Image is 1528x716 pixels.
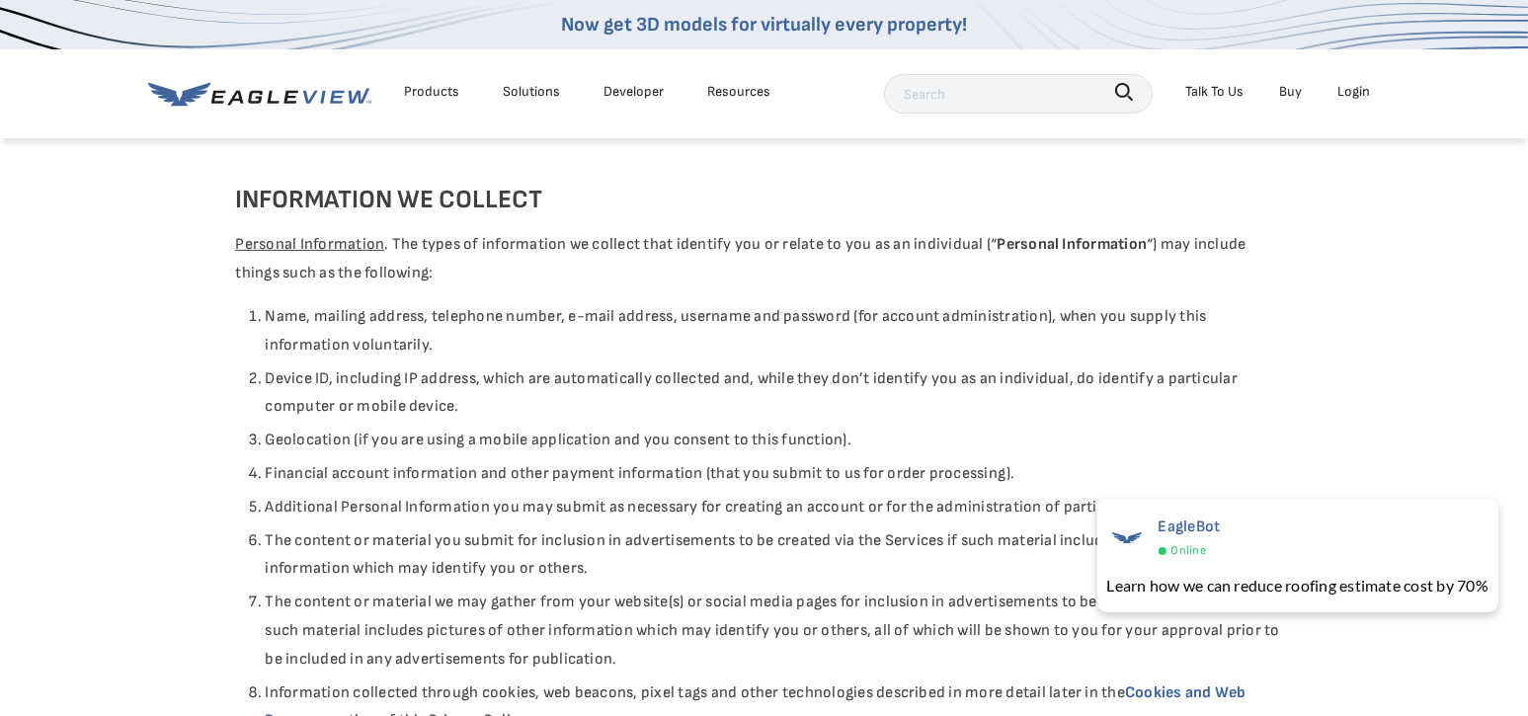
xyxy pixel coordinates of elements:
[1186,79,1245,104] div: Talk To Us
[1280,79,1303,104] a: Buy
[997,235,1147,254] strong: Personal Information
[266,460,1293,489] li: Financial account information and other payment information (that you submit to us for order proc...
[236,235,385,254] u: Personal Information
[1171,540,1206,562] span: Online
[1338,79,1371,104] div: Login
[405,79,460,104] div: Products
[266,427,1293,455] li: Geolocation (if you are using a mobile application and you consent to this function).
[266,589,1293,674] li: The content or material we may gather from your website(s) or social media pages for inclusion in...
[1107,517,1147,557] img: EagleBot
[266,527,1293,585] li: The content or material you submit for inclusion in advertisements to be created via the Services...
[884,74,1153,114] input: Search
[266,365,1293,423] li: Device ID, including IP address, which are automatically collected and, while they don’t identify...
[1159,517,1221,536] span: EagleBot
[236,231,1293,288] p: . The types of information we collect that identify you or relate to you as an individual (“ “) m...
[708,79,771,104] div: Resources
[1107,574,1488,597] div: Learn how we can reduce roofing estimate cost by 70%
[561,13,967,37] a: Now get 3D models for virtually every property!
[604,79,665,104] a: Developer
[504,79,561,104] div: Solutions
[266,494,1293,522] li: Additional Personal Information you may submit as necessary for creating an account or for the ad...
[266,303,1293,360] li: Name, mailing address, telephone number, e-mail address, username and password (for account admin...
[236,184,1293,217] h5: INFORMATION WE COLLECT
